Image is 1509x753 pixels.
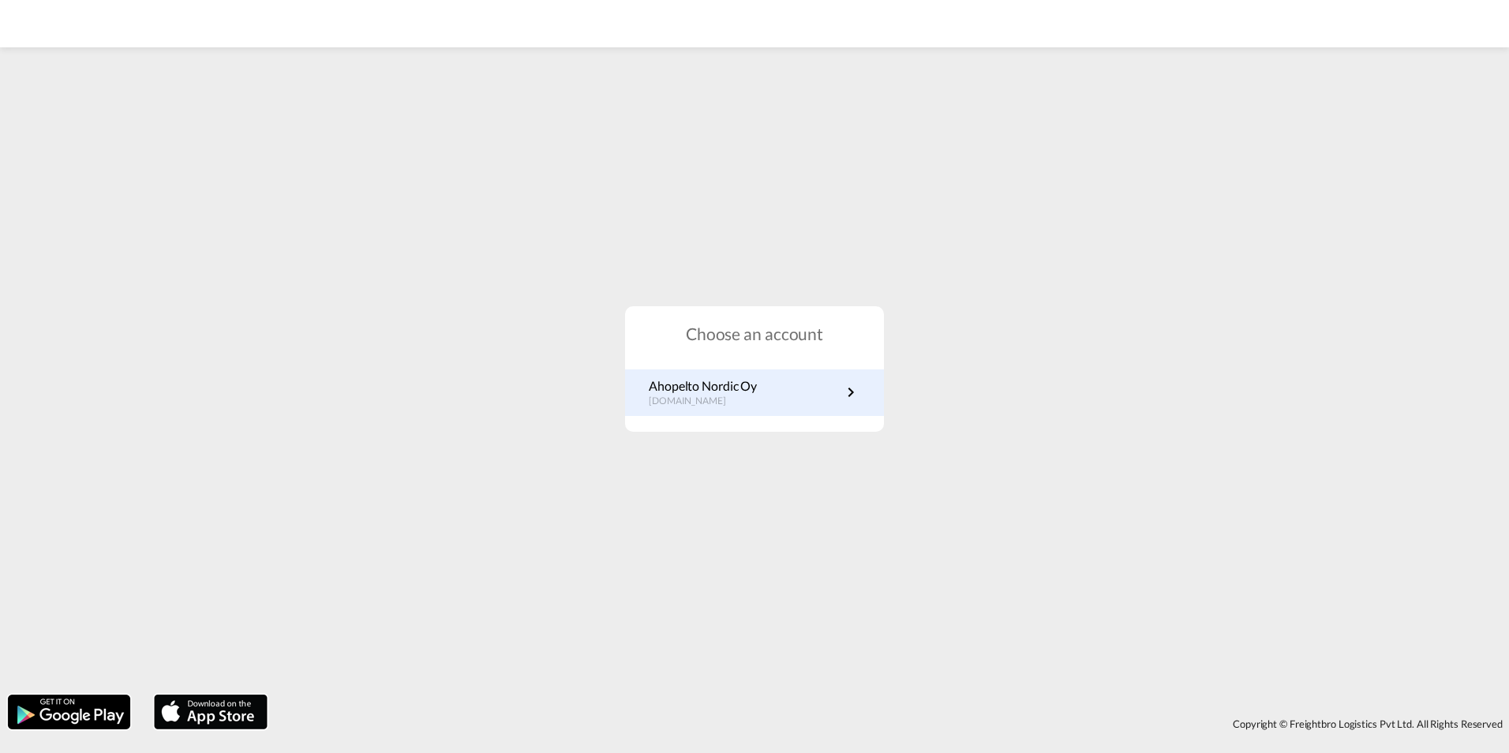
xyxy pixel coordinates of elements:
[649,395,757,408] p: [DOMAIN_NAME]
[6,693,132,731] img: google.png
[625,322,884,345] h1: Choose an account
[275,710,1509,737] div: Copyright © Freightbro Logistics Pvt Ltd. All Rights Reserved
[649,377,757,395] p: Ahopelto Nordic Oy
[152,693,269,731] img: apple.png
[649,377,860,408] a: Ahopelto Nordic Oy[DOMAIN_NAME]
[841,383,860,402] md-icon: icon-chevron-right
